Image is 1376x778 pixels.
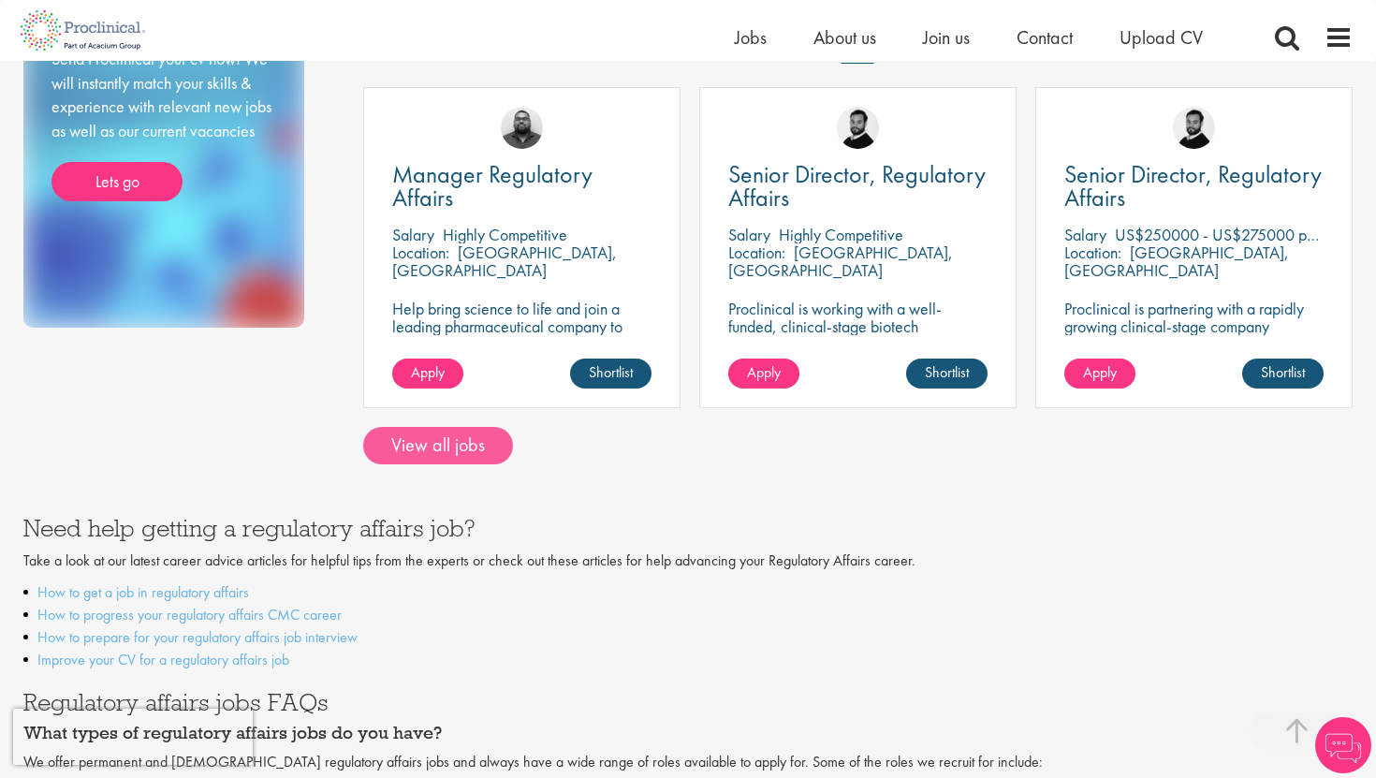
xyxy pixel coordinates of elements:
p: We offer permanent and [DEMOGRAPHIC_DATA] regulatory affairs jobs and always have a wide range of... [23,752,1353,773]
a: Apply [1064,359,1135,389]
a: About us [813,25,876,50]
span: Manager Regulatory Affairs [392,158,593,213]
a: Join us [923,25,970,50]
p: [GEOGRAPHIC_DATA], [GEOGRAPHIC_DATA] [1064,242,1289,281]
a: How to get a job in regulatory affairs [37,582,249,602]
span: Salary [728,224,770,245]
a: Jobs [735,25,767,50]
iframe: reCAPTCHA [13,709,253,765]
img: Nick Walker [837,107,879,149]
a: Shortlist [906,359,988,389]
span: Apply [1083,362,1117,382]
span: Apply [747,362,781,382]
span: Location: [1064,242,1121,263]
h3: Regulatory affairs jobs FAQs [23,690,1353,714]
a: Contact [1017,25,1073,50]
a: Apply [392,359,463,389]
a: Shortlist [1242,359,1324,389]
span: Location: [392,242,449,263]
img: Ashley Bennett [501,107,543,149]
p: Highly Competitive [443,224,567,245]
p: US$250000 - US$275000 per annum [1115,224,1366,245]
a: Senior Director, Regulatory Affairs [1064,163,1324,210]
p: [GEOGRAPHIC_DATA], [GEOGRAPHIC_DATA] [392,242,617,281]
p: Proclinical is working with a well-funded, clinical-stage biotech developing transformative thera... [728,300,988,389]
p: [GEOGRAPHIC_DATA], [GEOGRAPHIC_DATA] [728,242,953,281]
a: View all jobs [363,427,513,464]
a: Lets go [51,162,183,201]
a: Shortlist [570,359,651,389]
img: Chatbot [1315,717,1371,773]
a: Improve your CV for a regulatory affairs job [37,650,289,669]
a: How to prepare for your regulatory affairs job interview [37,627,358,647]
a: How to progress your regulatory affairs CMC career [37,605,342,624]
a: Upload CV [1120,25,1203,50]
span: Senior Director, Regulatory Affairs [1064,158,1322,213]
p: Take a look at our latest career advice articles for helpful tips from the experts or check out t... [23,550,1353,572]
p: Highly Competitive [779,224,903,245]
span: Salary [1064,224,1106,245]
a: Senior Director, Regulatory Affairs [728,163,988,210]
a: Apply [728,359,799,389]
p: Help bring science to life and join a leading pharmaceutical company to play a key role in delive... [392,300,651,389]
div: Send Proclinical your cv now! We will instantly match your skills & experience with relevant new ... [51,47,276,201]
span: Salary [392,224,434,245]
a: Manager Regulatory Affairs [392,163,651,210]
h4: What types of regulatory affairs jobs do you have? [23,724,1353,742]
h3: Need help getting a regulatory affairs job? [23,516,1353,540]
img: Nick Walker [1173,107,1215,149]
span: Apply [411,362,445,382]
span: Location: [728,242,785,263]
p: Proclinical is partnering with a rapidly growing clinical-stage company advancing a high-potentia... [1064,300,1324,371]
span: Senior Director, Regulatory Affairs [728,158,986,213]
